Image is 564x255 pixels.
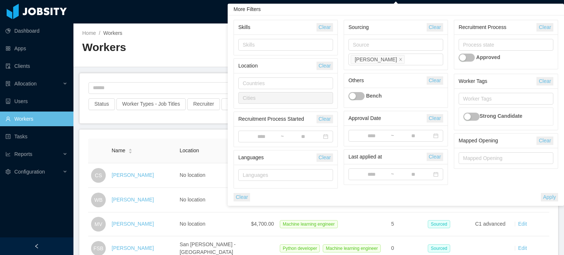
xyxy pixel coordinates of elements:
[348,74,427,87] div: Others
[348,21,427,34] div: Sourcing
[238,21,317,34] div: Skills
[476,54,500,60] strong: Approved
[459,74,537,88] div: Worker Tags
[243,94,325,102] div: Cities
[353,41,435,48] div: Source
[6,81,11,86] i: icon: solution
[6,23,68,38] a: icon: pie-chartDashboard
[348,150,427,164] div: Last applied at
[238,112,317,126] div: Recruitment Process Started
[14,169,45,175] span: Configuration
[433,172,438,177] i: icon: calendar
[6,94,68,109] a: icon: robotUsers
[536,23,553,32] button: Clear
[317,23,333,32] button: Clear
[6,112,68,126] a: icon: userWorkers
[6,152,11,157] i: icon: line-chart
[317,153,333,162] button: Clear
[14,151,32,157] span: Reports
[459,21,537,34] div: Recruitment Process
[463,95,546,102] div: Worker Tags
[317,62,333,70] button: Clear
[459,134,537,147] div: Mapped Opening
[6,169,11,174] i: icon: setting
[238,59,317,73] div: Location
[6,41,68,56] a: icon: appstoreApps
[433,133,438,138] i: icon: calendar
[6,129,68,144] a: icon: profileTasks
[6,59,68,73] a: icon: auditClients
[463,41,546,48] div: Process state
[243,171,325,179] div: Languages
[323,134,328,139] i: icon: calendar
[541,193,558,201] button: Apply
[399,58,402,62] i: icon: close
[536,77,553,85] button: Clear
[348,112,427,125] div: Approval Date
[427,153,443,161] button: Clear
[427,114,443,123] button: Clear
[14,81,37,87] span: Allocation
[536,136,553,145] button: Clear
[238,151,317,164] div: Languages
[427,76,443,85] button: Clear
[317,115,333,123] button: Clear
[351,55,405,64] li: Hellyn Borim
[243,41,325,48] div: Skills
[234,193,250,201] button: Clear
[355,55,397,63] div: [PERSON_NAME]
[228,4,564,15] div: More Filters
[480,113,523,119] strong: Strong Candidate
[463,154,546,162] div: Mapped Opening
[427,23,443,32] button: Clear
[366,93,382,99] strong: Bench
[243,80,325,87] div: Countries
